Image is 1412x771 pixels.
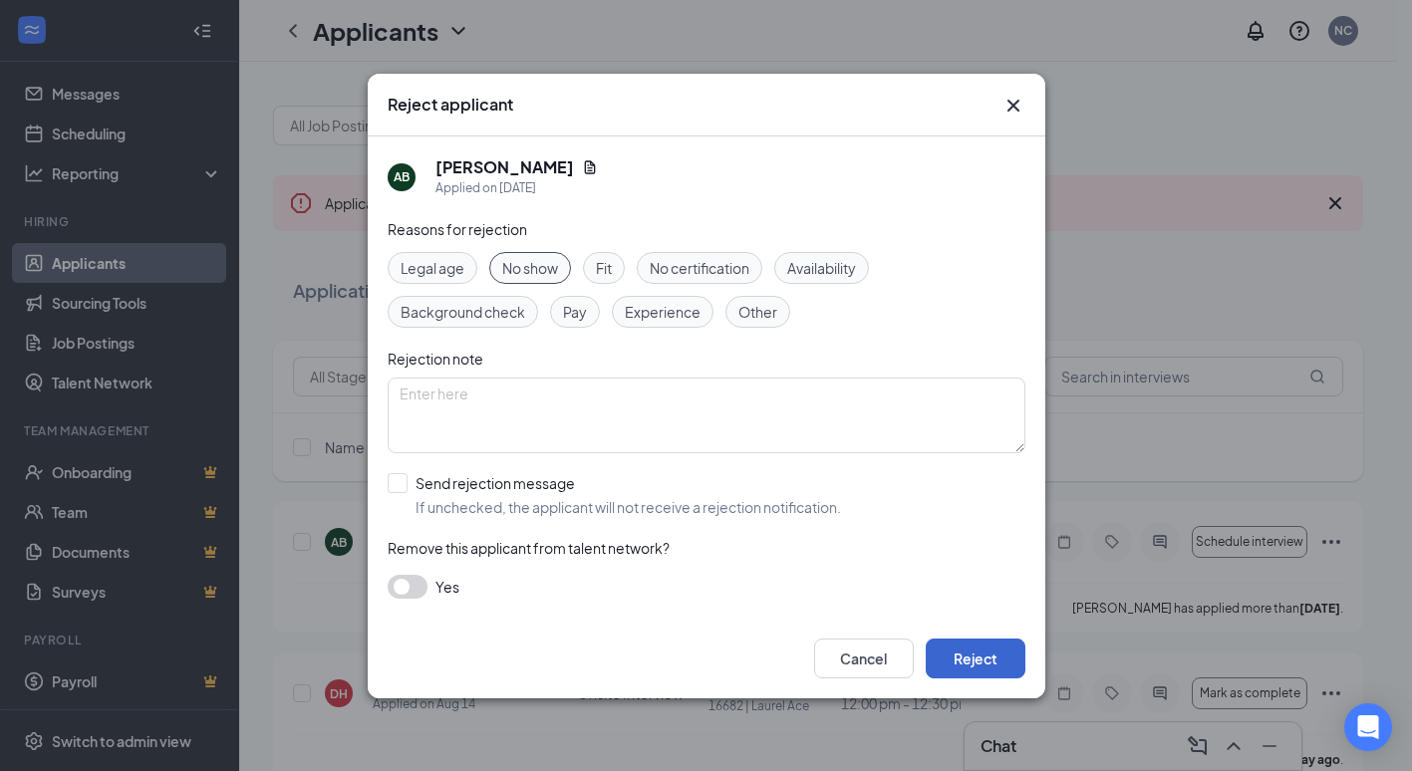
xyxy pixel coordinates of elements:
[388,220,527,238] span: Reasons for rejection
[738,301,777,323] span: Other
[394,168,410,185] div: AB
[596,257,612,279] span: Fit
[401,257,464,279] span: Legal age
[435,178,598,198] div: Applied on [DATE]
[435,156,574,178] h5: [PERSON_NAME]
[502,257,558,279] span: No show
[625,301,701,323] span: Experience
[435,575,459,599] span: Yes
[814,639,914,678] button: Cancel
[401,301,525,323] span: Background check
[1344,703,1392,751] div: Open Intercom Messenger
[388,539,670,557] span: Remove this applicant from talent network?
[563,301,587,323] span: Pay
[1001,94,1025,118] button: Close
[388,350,483,368] span: Rejection note
[388,94,513,116] h3: Reject applicant
[1001,94,1025,118] svg: Cross
[787,257,856,279] span: Availability
[582,159,598,175] svg: Document
[926,639,1025,678] button: Reject
[650,257,749,279] span: No certification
